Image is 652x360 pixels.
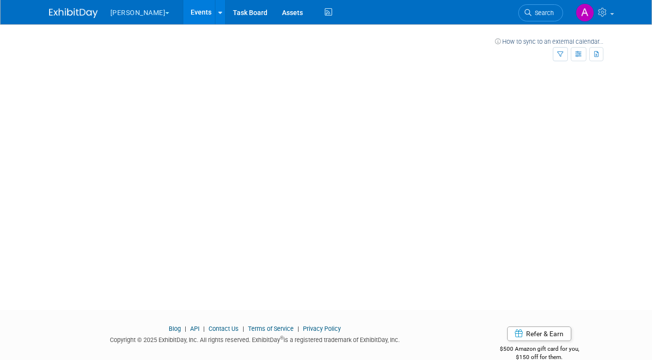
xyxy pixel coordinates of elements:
[49,333,461,344] div: Copyright © 2025 ExhibitDay, Inc. All rights reserved. ExhibitDay is a registered trademark of Ex...
[182,325,189,332] span: |
[507,326,571,341] a: Refer & Earn
[518,4,563,21] a: Search
[576,3,594,22] img: Aaron Evans
[280,335,283,341] sup: ®
[248,325,294,332] a: Terms of Service
[190,325,199,332] a: API
[295,325,301,332] span: |
[531,9,554,17] span: Search
[209,325,239,332] a: Contact Us
[240,325,247,332] span: |
[303,325,341,332] a: Privacy Policy
[201,325,207,332] span: |
[495,38,603,45] a: How to sync to an external calendar...
[169,325,181,332] a: Blog
[49,8,98,18] img: ExhibitDay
